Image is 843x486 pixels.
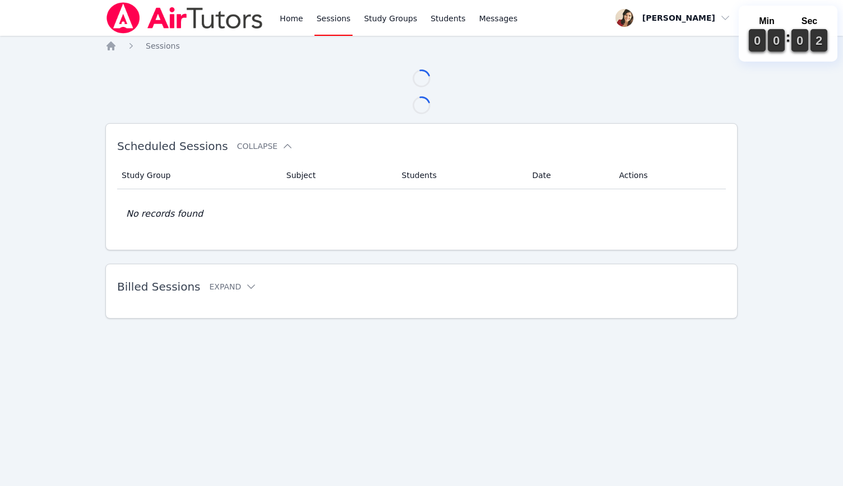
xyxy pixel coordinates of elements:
[105,40,738,52] nav: Breadcrumb
[146,40,180,52] a: Sessions
[105,2,264,34] img: Air Tutors
[237,141,293,152] button: Collapse
[526,162,613,189] th: Date
[117,162,280,189] th: Study Group
[117,139,228,153] span: Scheduled Sessions
[280,162,395,189] th: Subject
[395,162,526,189] th: Students
[117,189,726,239] td: No records found
[117,280,200,293] span: Billed Sessions
[146,41,180,50] span: Sessions
[209,281,257,292] button: Expand
[479,13,518,24] span: Messages
[612,162,726,189] th: Actions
